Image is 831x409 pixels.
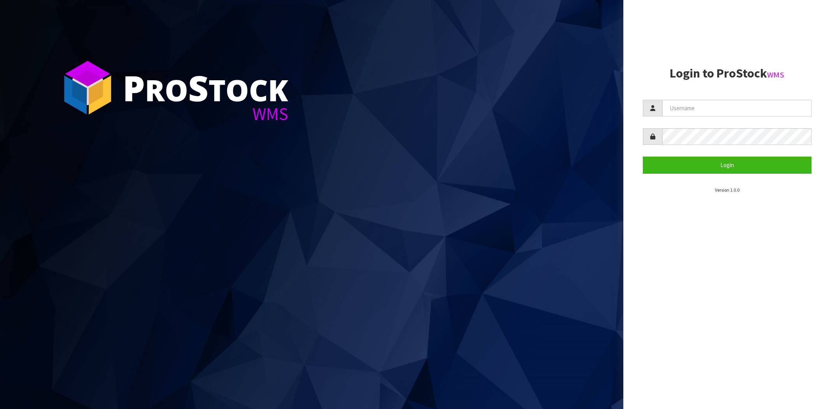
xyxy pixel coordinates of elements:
span: S [188,64,208,111]
small: Version 1.0.0 [715,187,739,193]
span: P [123,64,145,111]
input: Username [662,100,812,116]
button: Login [643,157,812,173]
div: ro tock [123,70,288,105]
div: WMS [123,105,288,123]
small: WMS [767,70,784,80]
h2: Login to ProStock [643,67,812,80]
img: ProStock Cube [58,58,117,117]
